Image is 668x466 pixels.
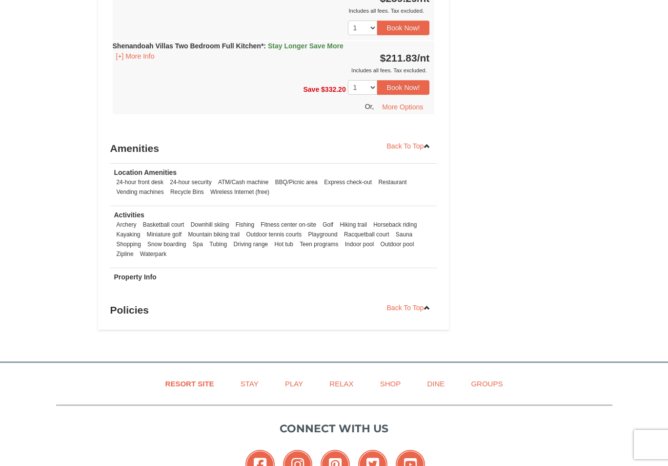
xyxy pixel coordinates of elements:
[113,42,344,50] strong: Shenandoah Villas Two Bedroom Full Kitchen*
[417,52,430,64] span: /nt
[258,220,319,230] li: Fitness center on-site
[342,230,392,239] li: Racquetball court
[113,6,430,16] div: Includes all fees. Tax excluded.
[380,52,417,64] span: $211.83
[56,421,612,437] p: Connect with us
[317,373,365,395] a: Relax
[185,230,242,239] li: Mountain biking trail
[377,21,430,35] button: Book Now!
[110,139,437,158] h3: Amenities
[231,239,270,249] li: Driving range
[153,373,226,395] a: Resort Site
[337,220,369,230] li: Hiking trail
[145,239,188,249] li: Snow boarding
[114,249,136,259] li: Zipline
[371,220,419,230] li: Horseback riding
[376,100,429,114] button: More Options
[268,42,344,50] span: Stay Longer Save More
[190,239,205,249] li: Spa
[322,177,374,187] li: Express check-out
[141,220,187,230] li: Basketball court
[114,230,143,239] li: Kayaking
[167,177,214,187] li: 24-hour security
[228,373,271,395] a: Stay
[233,220,257,230] li: Fishing
[114,239,143,249] li: Shopping
[377,80,430,95] button: Book Now!
[188,220,232,230] li: Downhill skiing
[216,177,271,187] li: ATM/Cash machine
[393,230,415,239] li: Sauna
[114,273,157,281] strong: Property Info
[138,249,169,259] li: Waterpark
[273,373,315,395] a: Play
[114,177,166,187] li: 24-hour front desk
[272,239,295,249] li: Hot tub
[207,239,229,249] li: Tubing
[168,187,206,197] li: Recycle Bins
[306,230,340,239] li: Playground
[114,220,139,230] li: Archery
[381,300,437,315] a: Back To Top
[378,239,417,249] li: Outdoor pool
[415,373,457,395] a: Dine
[114,187,166,197] li: Vending machines
[208,187,272,197] li: Wireless Internet (free)
[343,239,377,249] li: Indoor pool
[365,103,374,110] span: Or,
[459,373,515,395] a: Groups
[381,139,437,153] a: Back To Top
[244,230,304,239] li: Outdoor tennis courts
[303,85,319,93] span: Save
[273,177,320,187] li: BBQ/Picnic area
[321,85,346,93] span: $332.20
[113,65,430,75] div: Includes all fees. Tax excluded.
[114,169,177,176] strong: Location Amenities
[320,220,336,230] li: Golf
[297,239,341,249] li: Teen programs
[144,230,184,239] li: Miniature golf
[376,177,409,187] li: Restaurant
[110,300,437,320] h3: Policies
[114,211,144,219] strong: Activities
[263,42,266,50] span: :
[368,373,413,395] a: Shop
[113,51,158,62] button: [+] More Info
